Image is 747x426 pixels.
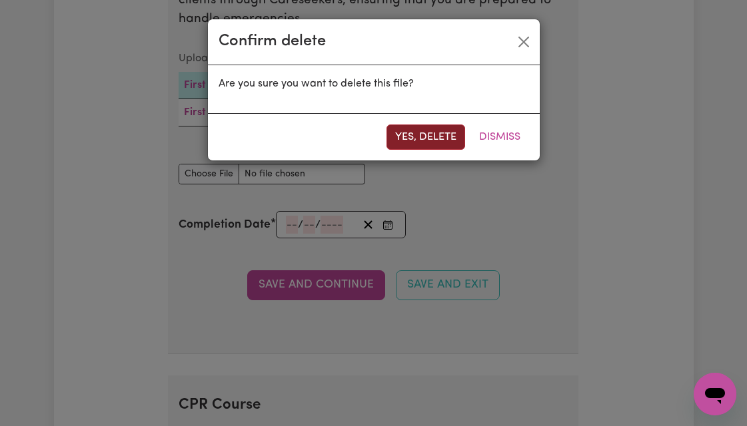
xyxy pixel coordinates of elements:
[694,373,736,415] iframe: Button to launch messaging window
[219,30,326,54] div: Confirm delete
[219,76,529,92] p: Are you sure you want to delete this file?
[470,124,529,150] button: Dismiss
[513,31,534,53] button: Close
[386,124,465,150] button: Yes, delete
